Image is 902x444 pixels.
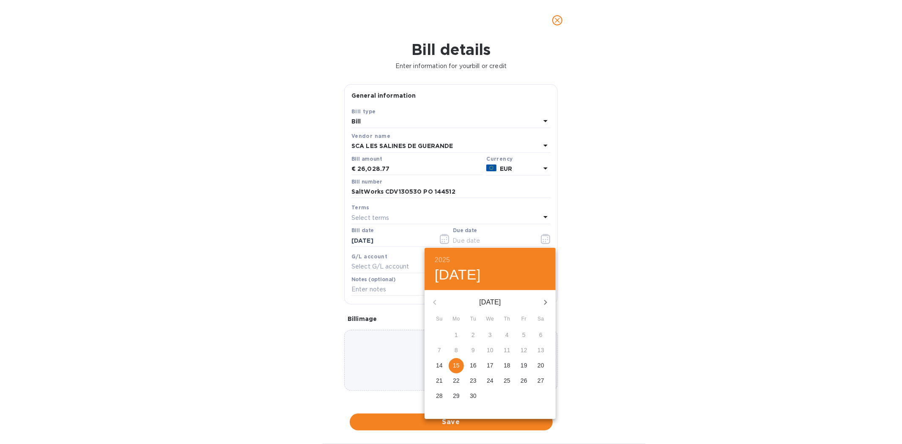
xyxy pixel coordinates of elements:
button: 15 [449,358,464,373]
p: 29 [453,392,460,400]
p: 26 [521,376,527,385]
p: 27 [537,376,544,385]
p: 21 [436,376,443,385]
button: 2025 [435,254,450,266]
span: Fr [516,315,532,323]
p: 14 [436,361,443,370]
button: 29 [449,389,464,404]
p: 24 [487,376,493,385]
button: 23 [466,373,481,389]
p: 22 [453,376,460,385]
button: [DATE] [435,266,481,284]
span: Sa [533,315,548,323]
button: 27 [533,373,548,389]
p: 25 [504,376,510,385]
p: 16 [470,361,477,370]
button: 30 [466,389,481,404]
span: Mo [449,315,464,323]
p: 23 [470,376,477,385]
p: 18 [504,361,510,370]
button: 16 [466,358,481,373]
span: Tu [466,315,481,323]
button: 22 [449,373,464,389]
button: 18 [499,358,515,373]
button: 19 [516,358,532,373]
p: 28 [436,392,443,400]
button: 28 [432,389,447,404]
button: 20 [533,358,548,373]
p: 30 [470,392,477,400]
button: 14 [432,358,447,373]
p: 20 [537,361,544,370]
button: 26 [516,373,532,389]
p: 15 [453,361,460,370]
span: We [483,315,498,323]
p: 19 [521,361,527,370]
button: 24 [483,373,498,389]
button: 17 [483,358,498,373]
span: Su [432,315,447,323]
span: Th [499,315,515,323]
button: 25 [499,373,515,389]
button: 21 [432,373,447,389]
p: [DATE] [445,297,535,307]
p: 17 [487,361,493,370]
